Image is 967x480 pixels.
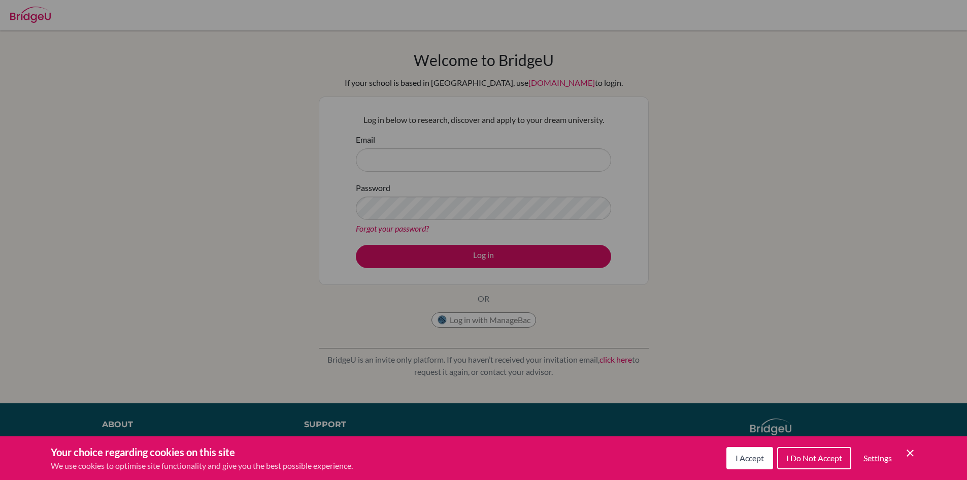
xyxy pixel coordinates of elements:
button: Save and close [904,447,916,459]
button: I Do Not Accept [777,447,851,469]
span: I Accept [736,453,764,463]
button: Settings [855,448,900,468]
span: I Do Not Accept [786,453,842,463]
p: We use cookies to optimise site functionality and give you the best possible experience. [51,460,353,472]
h3: Your choice regarding cookies on this site [51,444,353,460]
button: I Accept [726,447,773,469]
span: Settings [863,453,892,463]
